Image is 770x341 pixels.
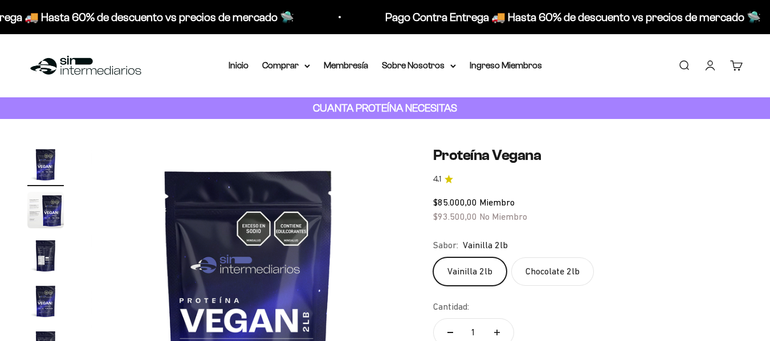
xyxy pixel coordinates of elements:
[229,60,248,70] a: Inicio
[27,237,64,277] button: Ir al artículo 3
[463,238,508,253] span: Vainilla 2lb
[433,173,743,186] a: 4.14.1 de 5.0 estrellas
[27,283,64,323] button: Ir al artículo 4
[324,60,368,70] a: Membresía
[433,173,441,186] span: 4.1
[27,146,64,186] button: Ir al artículo 1
[384,8,759,26] p: Pago Contra Entrega 🚚 Hasta 60% de descuento vs precios de mercado 🛸
[27,237,64,274] img: Proteína Vegana
[27,192,64,228] img: Proteína Vegana
[433,211,477,221] span: $93.500,00
[27,146,64,183] img: Proteína Vegana
[382,58,456,73] summary: Sobre Nosotros
[433,299,469,314] label: Cantidad:
[433,146,743,164] h1: Proteína Vegana
[479,197,515,207] span: Miembro
[479,211,527,221] span: No Miembro
[27,283,64,319] img: Proteína Vegana
[470,60,542,70] a: Ingreso Miembros
[433,197,477,207] span: $85.000,00
[27,192,64,232] button: Ir al artículo 2
[313,102,457,114] strong: CUANTA PROTEÍNA NECESITAS
[433,238,458,253] legend: Sabor:
[262,58,310,73] summary: Comprar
